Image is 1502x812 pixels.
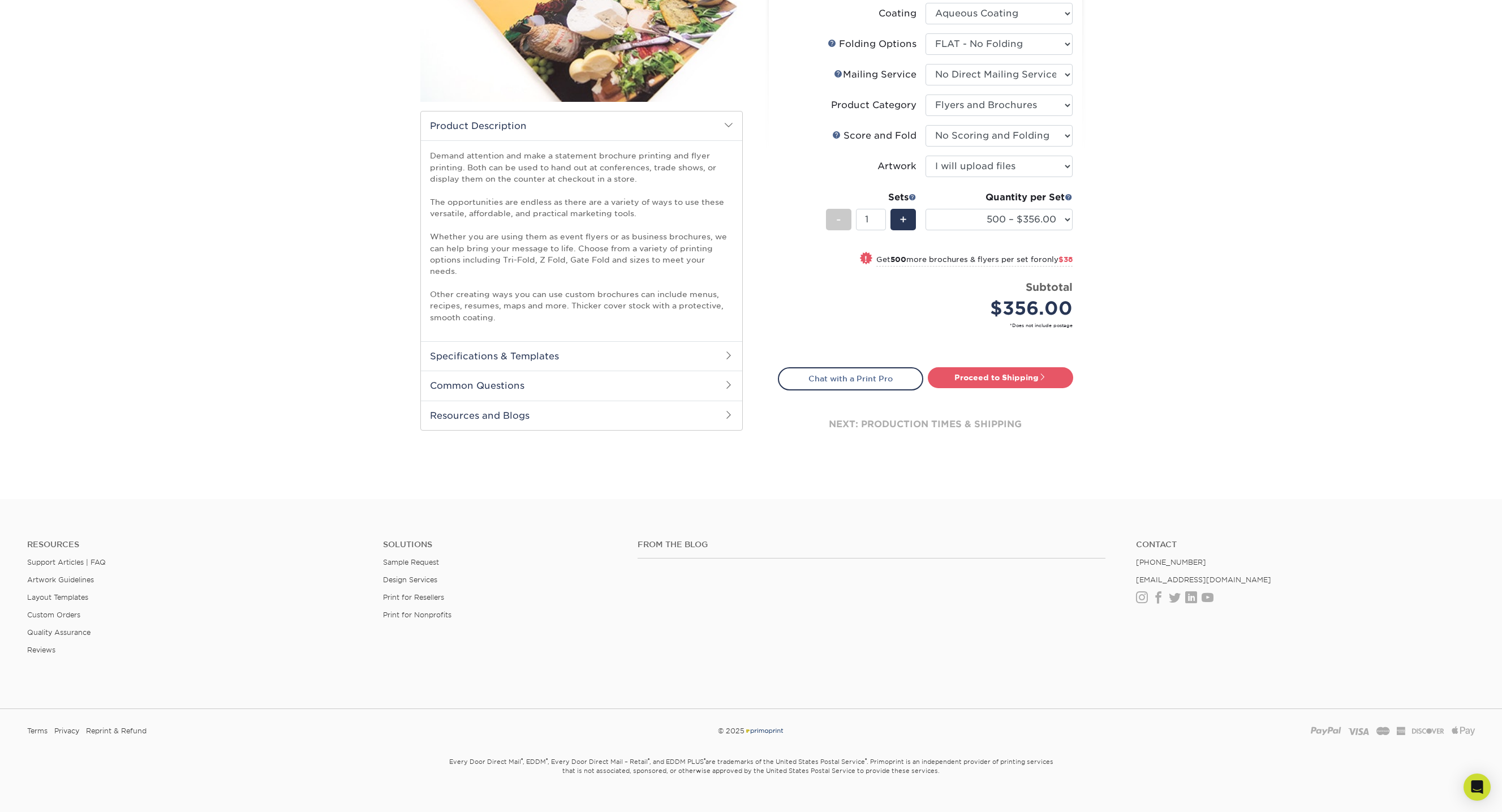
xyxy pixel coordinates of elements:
[648,757,649,763] sup: ®
[430,150,733,323] p: Demand attention and make a statement brochure printing and flyer printing. Both can be used to h...
[879,7,916,20] div: Coating
[521,757,523,763] sup: ®
[877,160,916,173] div: Artwork
[421,111,742,140] h2: Product Description
[421,401,742,430] h2: Resources and Blogs
[864,253,867,265] span: !
[420,753,1082,803] small: Every Door Direct Mail , EDDM , Every Door Direct Mail – Retail , and EDDM PLUS are trademarks of...
[27,575,94,584] a: Artwork Guidelines
[890,255,906,264] strong: 500
[831,98,916,112] div: Product Category
[1136,558,1206,566] a: [PHONE_NUMBER]
[836,211,841,228] span: -
[926,191,1073,204] div: Quantity per Set
[27,540,366,549] h4: Resources
[383,575,437,584] a: Design Services
[27,646,55,654] a: Reviews
[546,757,548,763] sup: ®
[900,211,907,228] span: +
[27,593,88,602] a: Layout Templates
[507,723,995,740] div: © 2025
[778,367,923,390] a: Chat with a Print Pro
[383,558,439,566] a: Sample Request
[1464,774,1491,801] div: Open Intercom Messenger
[928,367,1073,388] a: Proceed to Shipping
[383,611,451,619] a: Print for Nonprofits
[27,611,80,619] a: Custom Orders
[27,558,106,566] a: Support Articles | FAQ
[832,129,916,143] div: Score and Fold
[27,628,91,637] a: Quality Assurance
[638,540,1105,549] h4: From the Blog
[834,68,916,81] div: Mailing Service
[704,757,705,763] sup: ®
[1136,575,1271,584] a: [EMAIL_ADDRESS][DOMAIN_NAME]
[778,390,1073,458] div: next: production times & shipping
[421,341,742,371] h2: Specifications & Templates
[865,757,867,763] sup: ®
[383,540,620,549] h4: Solutions
[421,371,742,400] h2: Common Questions
[744,727,784,735] img: Primoprint
[876,255,1073,267] small: Get more brochures & flyers per set for
[383,593,444,602] a: Print for Resellers
[826,191,916,204] div: Sets
[1058,255,1073,264] span: $38
[1042,255,1073,264] span: only
[934,295,1073,322] div: $356.00
[828,37,916,51] div: Folding Options
[1026,281,1073,293] strong: Subtotal
[1136,540,1475,549] a: Contact
[787,322,1073,329] small: *Does not include postage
